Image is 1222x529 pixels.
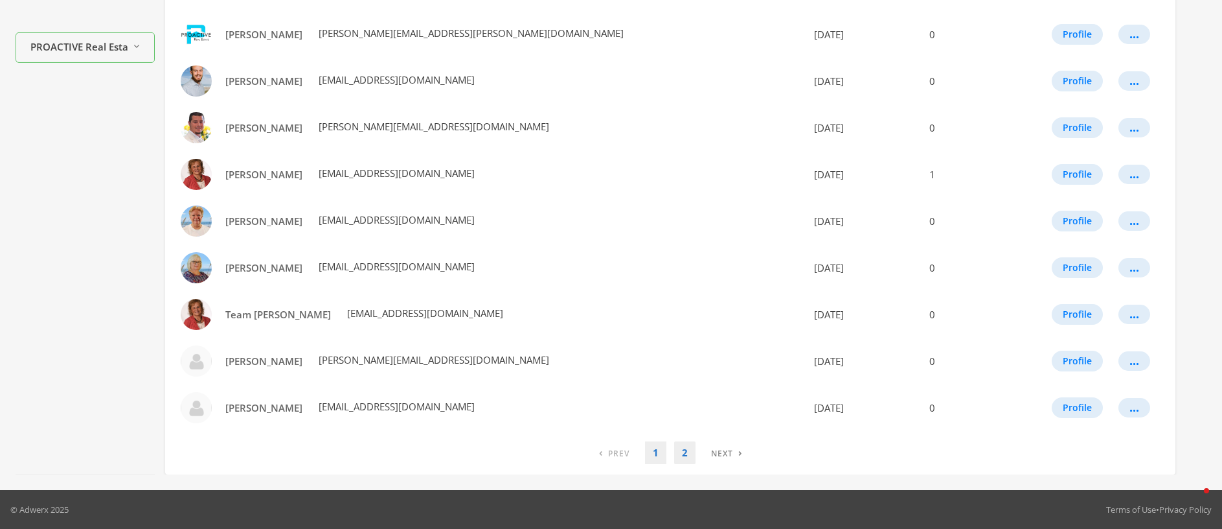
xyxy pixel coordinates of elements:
div: ... [1129,80,1139,82]
a: Terms of Use [1106,504,1156,515]
a: [PERSON_NAME] [217,23,311,47]
span: [PERSON_NAME][EMAIL_ADDRESS][PERSON_NAME][DOMAIN_NAME] [316,27,624,40]
a: [PERSON_NAME] [217,116,311,140]
span: [EMAIL_ADDRESS][DOMAIN_NAME] [316,260,475,273]
div: ... [1129,360,1139,362]
button: ... [1118,305,1150,324]
td: 0 [922,338,1019,384]
button: Profile [1052,211,1103,231]
td: [DATE] [804,58,922,104]
span: [PERSON_NAME] [225,121,302,134]
td: [DATE] [804,11,922,58]
td: 0 [922,384,1019,431]
td: [DATE] [804,151,922,198]
button: ... [1118,118,1150,137]
a: [PERSON_NAME] [217,209,311,233]
div: ... [1129,267,1139,268]
a: 1 [645,441,666,464]
button: Profile [1052,71,1103,91]
td: 0 [922,11,1019,58]
button: ... [1118,165,1150,184]
span: [PERSON_NAME][EMAIL_ADDRESS][DOMAIN_NAME] [316,120,549,133]
div: ... [1129,34,1139,35]
a: [PERSON_NAME] [217,349,311,373]
div: ... [1129,220,1139,222]
img: Sally Vanjoske profile [181,206,212,237]
span: [PERSON_NAME] [225,28,302,41]
td: [DATE] [804,104,922,151]
td: 0 [922,244,1019,291]
button: Profile [1052,24,1103,45]
span: [PERSON_NAME] [225,401,302,414]
img: Zackary Mayo profile [181,392,212,423]
img: Logan Galloway profile [181,65,212,97]
div: • [1106,503,1212,516]
button: Profile [1052,117,1103,138]
button: Profile [1052,304,1103,325]
button: Profile [1052,164,1103,185]
a: [PERSON_NAME] [217,163,311,187]
img: Lisa Damico profile [181,19,212,50]
td: [DATE] [804,291,922,338]
img: Sylvia H. Pate profile [181,252,212,283]
span: [EMAIL_ADDRESS][DOMAIN_NAME] [316,167,475,180]
button: ... [1118,258,1150,277]
a: Previous [591,441,637,464]
img: Troy Hill profile [181,346,212,377]
span: [PERSON_NAME] [225,355,302,368]
span: [EMAIL_ADDRESS][DOMAIN_NAME] [316,73,475,86]
iframe: Intercom live chat [1178,485,1209,516]
span: Team [PERSON_NAME] [225,308,331,321]
nav: pagination [591,441,750,464]
button: ... [1118,398,1150,417]
img: Michael Lancaster profile [181,112,212,143]
td: [DATE] [804,338,922,384]
button: ... [1118,25,1150,44]
td: 0 [922,198,1019,244]
span: [PERSON_NAME][EMAIL_ADDRESS][DOMAIN_NAME] [316,353,549,366]
td: [DATE] [804,384,922,431]
button: PROACTIVE Real Estate [16,32,155,63]
td: 0 [922,291,1019,338]
button: Profile [1052,397,1103,418]
button: Profile [1052,351,1103,371]
a: [PERSON_NAME] [217,396,311,420]
td: 1 [922,151,1019,198]
div: ... [1129,407,1139,408]
div: ... [1129,174,1139,175]
span: [PERSON_NAME] [225,215,302,228]
span: PROACTIVE Real Estate [30,40,128,54]
a: [PERSON_NAME] [217,256,311,280]
p: © Adwerx 2025 [10,503,69,516]
img: Michele Klock profile [181,159,212,190]
button: ... [1118,351,1150,371]
a: Team [PERSON_NAME] [217,303,339,327]
td: 0 [922,58,1019,104]
td: [DATE] [804,198,922,244]
a: [PERSON_NAME] [217,69,311,93]
span: ‹ [599,446,603,459]
a: Privacy Policy [1159,504,1212,515]
span: [PERSON_NAME] [225,75,302,88]
span: [EMAIL_ADDRESS][DOMAIN_NAME] [345,307,503,320]
button: ... [1118,211,1150,231]
span: [PERSON_NAME] [225,168,302,181]
div: ... [1129,314,1139,315]
div: ... [1129,127,1139,128]
img: Team Klock profile [181,299,212,330]
span: [EMAIL_ADDRESS][DOMAIN_NAME] [316,213,475,226]
button: ... [1118,71,1150,91]
a: 2 [674,441,696,464]
td: [DATE] [804,244,922,291]
button: Profile [1052,257,1103,278]
td: 0 [922,104,1019,151]
span: [EMAIL_ADDRESS][DOMAIN_NAME] [316,400,475,413]
span: [PERSON_NAME] [225,261,302,274]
